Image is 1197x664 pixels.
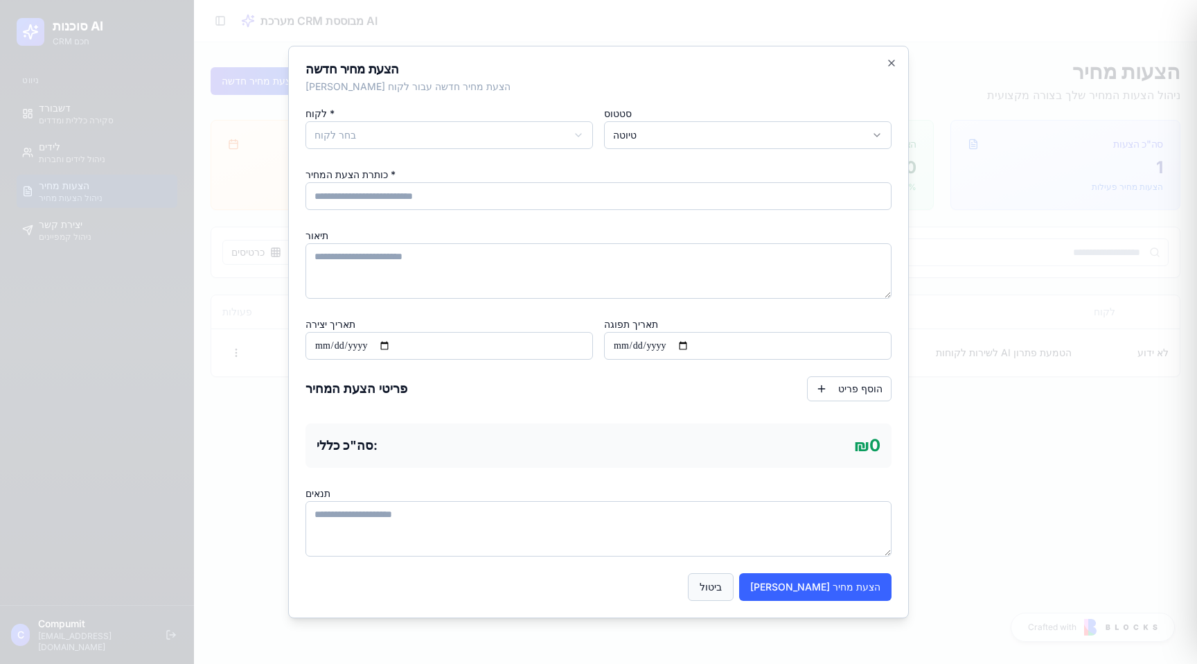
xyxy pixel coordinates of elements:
[604,318,658,330] label: תאריך תפוגה
[854,435,880,457] span: ₪ 0
[688,573,734,601] button: ביטול
[305,168,396,180] label: כותרת הצעת המחיר *
[317,436,378,455] span: סה"כ כללי:
[305,229,328,241] label: תיאור
[604,107,632,119] label: סטטוס
[305,107,335,119] label: לקוח *
[305,487,330,499] label: תנאים
[807,376,892,401] button: הוסף פריט
[305,318,355,330] label: תאריך יצירה
[305,379,407,399] label: פריטי הצעת המחיר
[305,80,892,94] p: [PERSON_NAME] הצעת מחיר חדשה עבור לקוח
[305,63,892,76] h2: הצעת מחיר חדשה
[739,573,892,601] button: [PERSON_NAME] הצעת מחיר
